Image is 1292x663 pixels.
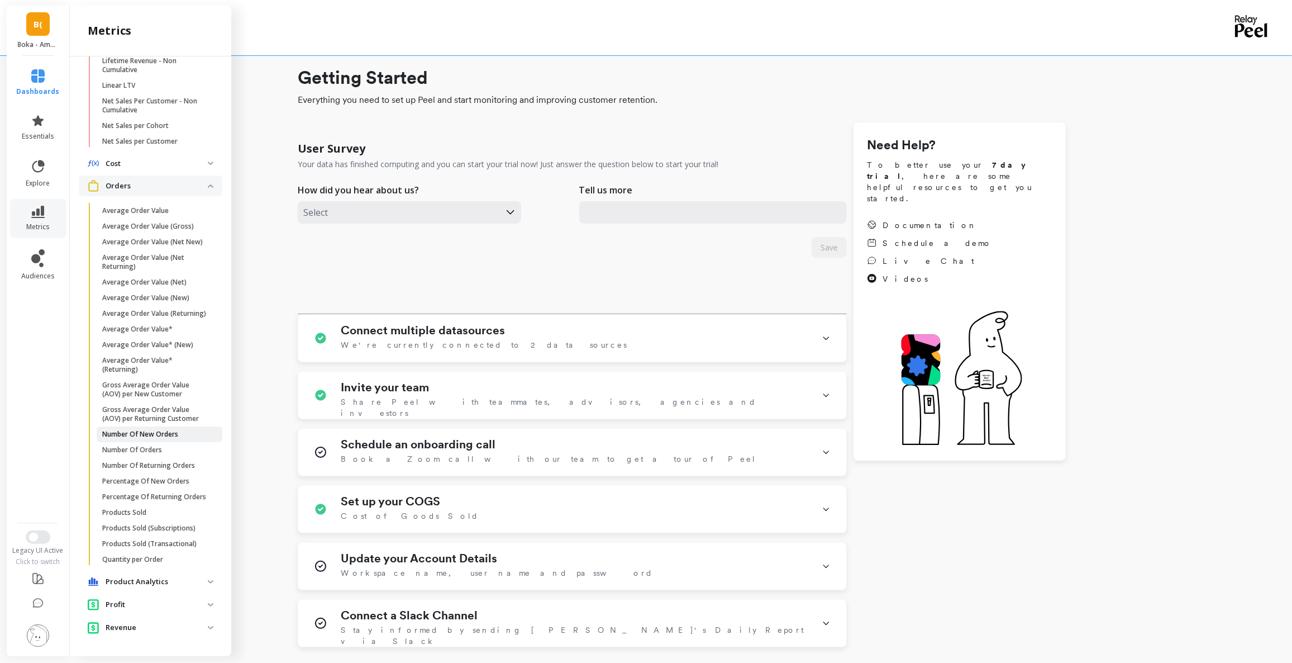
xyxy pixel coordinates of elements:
p: Orders [106,181,208,192]
span: audiences [21,272,55,281]
p: Net Sales per Customer [102,137,178,146]
p: Average Order Value* [102,325,173,334]
img: navigation item icon [88,577,99,586]
a: Schedule a demo [867,238,992,249]
img: down caret icon [208,162,213,165]
p: Profit [106,599,208,610]
p: Average Order Value [102,206,169,215]
div: Legacy UI Active [6,546,71,555]
span: B( [34,18,42,31]
p: Tell us more [579,183,633,197]
p: Number Of Orders [102,446,162,454]
span: Stay informed by sending [PERSON_NAME]'s Daily Report via Slack [341,624,808,647]
h1: Connect a Slack Channel [341,609,478,622]
h1: Schedule an onboarding call [341,438,495,451]
img: navigation item icon [88,599,99,610]
p: Your data has finished computing and you can start your trial now! Just answer the question below... [298,159,718,170]
h1: Update your Account Details [341,552,497,565]
p: Average Order Value* (New) [102,340,193,349]
span: essentials [22,132,54,141]
h1: Invite your team [341,381,429,394]
img: down caret icon [208,580,213,584]
span: Videos [883,273,928,285]
p: Percentage Of Returning Orders [102,492,206,501]
h1: Set up your COGS [341,495,440,508]
img: down caret icon [208,603,213,607]
span: Cost of Goods Sold [341,510,479,522]
p: Gross Average Order Value (AOV) per New Customer [102,381,209,399]
span: explore [26,179,50,188]
a: Documentation [867,220,992,231]
p: Products Sold (Transactional) [102,539,197,548]
p: Average Order Value (New) [102,293,189,302]
span: dashboards [17,87,60,96]
button: Switch to New UI [26,531,50,544]
p: Revenue [106,622,208,633]
h1: Getting Started [298,64,1066,91]
span: Documentation [883,220,978,231]
p: Average Order Value (Gross) [102,222,194,231]
img: navigation item icon [88,160,99,167]
span: To better use your , here are some helpful resources to get you started. [867,159,1052,204]
strong: 7 day trial [867,160,1035,181]
p: Average Order Value* (Returning) [102,356,209,374]
img: profile picture [27,624,49,647]
span: Everything you need to set up Peel and start monitoring and improving customer retention. [298,93,1066,107]
p: Net Sales per Cohort [102,121,169,130]
a: Videos [867,273,992,285]
span: metrics [26,222,50,231]
p: Average Order Value (Net New) [102,238,203,247]
img: down caret icon [208,626,213,629]
p: Average Order Value (Net) [102,278,187,287]
p: Lifetime Revenue - Non Cumulative [102,56,209,74]
p: Products Sold (Subscriptions) [102,524,196,533]
span: Book a Zoom call with our team to get a tour of Peel [341,453,756,465]
p: Number Of Returning Orders [102,461,195,470]
p: Products Sold [102,508,146,517]
p: Product Analytics [106,576,208,588]
p: Number Of New Orders [102,430,178,439]
p: Quantity per Order [102,555,163,564]
p: Average Order Value (Returning) [102,309,206,318]
h1: Need Help? [867,136,1052,155]
p: Average Order Value (Net Returning) [102,253,209,271]
p: How did you hear about us? [298,183,419,197]
p: Percentage Of New Orders [102,477,189,486]
span: We're currently connected to 2 data sources [341,339,627,351]
p: Linear LTV [102,81,135,90]
p: Cost [106,158,208,169]
h2: metrics [88,23,131,39]
img: navigation item icon [88,622,99,633]
span: Workspace name, user name and password [341,567,653,579]
p: Boka - Amazon (Essor) [18,40,59,49]
span: Share Peel with teammates, advisors, agencies and investors [341,396,808,419]
p: Net Sales Per Customer - Non Cumulative [102,97,209,115]
span: Live Chat [883,255,974,267]
div: Click to switch [6,557,71,566]
img: navigation item icon [88,180,99,192]
img: down caret icon [208,184,213,188]
span: Schedule a demo [883,238,992,249]
h1: Connect multiple datasources [341,324,505,337]
h1: User Survey [298,141,365,157]
p: Gross Average Order Value (AOV) per Returning Customer [102,405,209,423]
